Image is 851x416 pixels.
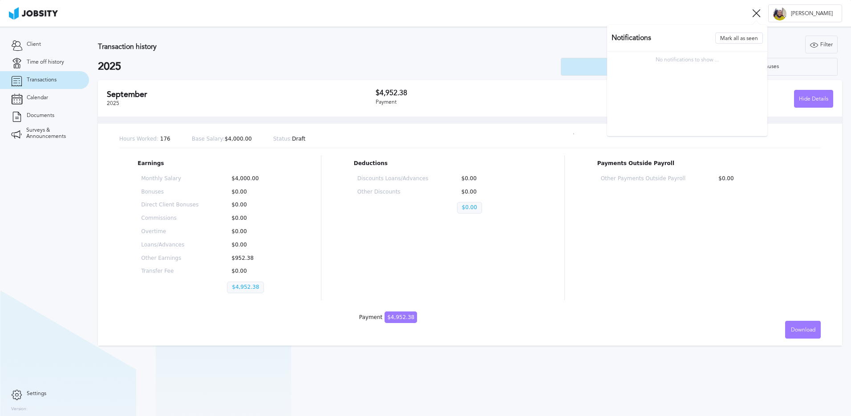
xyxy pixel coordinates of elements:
[27,41,41,48] span: Client
[107,90,376,99] h2: September
[27,391,46,397] span: Settings
[119,136,170,142] p: 176
[141,189,199,195] p: Bonuses
[227,189,284,195] p: $0.00
[138,161,288,167] p: Earnings
[227,268,284,275] p: $0.00
[273,136,292,142] span: Status:
[227,176,284,182] p: $4,000.00
[791,327,815,333] span: Download
[715,32,763,44] button: Mark all as seen
[98,61,561,73] h2: 2025
[785,321,821,339] button: Download
[141,255,199,262] p: Other Earnings
[457,189,528,195] p: $0.00
[141,215,199,222] p: Commissions
[716,33,762,44] div: Mark all as seen
[141,229,199,235] p: Overtime
[119,136,158,142] span: Hours Worked:
[107,100,119,106] span: 2025
[354,161,531,167] p: Deductions
[714,176,798,182] p: $0.00
[376,99,604,105] div: Payment
[357,176,429,182] p: Discounts Loans/Advances
[9,7,58,20] img: ab4bad089aa723f57921c736e9817d99.png
[11,407,28,412] label: Version:
[27,113,54,119] span: Documents
[27,59,64,65] span: Time off history
[227,255,284,262] p: $952.38
[227,215,284,222] p: $0.00
[227,202,284,208] p: $0.00
[141,202,199,208] p: Direct Client Bonuses
[457,202,482,214] p: $0.00
[27,95,48,101] span: Calendar
[457,176,528,182] p: $0.00
[597,161,802,167] p: Payments Outside Payroll
[385,311,417,323] span: $4,952.38
[359,315,417,321] div: Payment
[26,127,78,140] span: Surveys & Announcements
[794,90,833,108] button: Hide Details
[773,7,786,20] div: A
[768,4,842,22] button: A[PERSON_NAME]
[607,57,767,63] p: No notifications to show ...
[357,189,429,195] p: Other Discounts
[192,136,252,142] p: $4,000.00
[141,176,199,182] p: Monthly Salary
[699,58,838,76] button: Bonuses
[754,64,783,70] div: Bonuses
[601,176,685,182] p: Other Payments Outside Payroll
[141,242,199,248] p: Loans/Advances
[273,136,306,142] p: Draft
[227,229,284,235] p: $0.00
[806,36,837,54] div: Filter
[376,89,604,97] h3: $4,952.38
[561,58,699,76] button: Pay Statement
[786,11,837,17] span: [PERSON_NAME]
[227,282,264,293] p: $4,952.38
[98,43,503,51] h3: Transaction history
[227,242,284,248] p: $0.00
[192,136,225,142] span: Base Salary:
[805,36,838,53] button: Filter
[612,34,651,42] h3: Notifications
[794,90,833,108] div: Hide Details
[27,77,57,83] span: Transactions
[141,268,199,275] p: Transfer Fee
